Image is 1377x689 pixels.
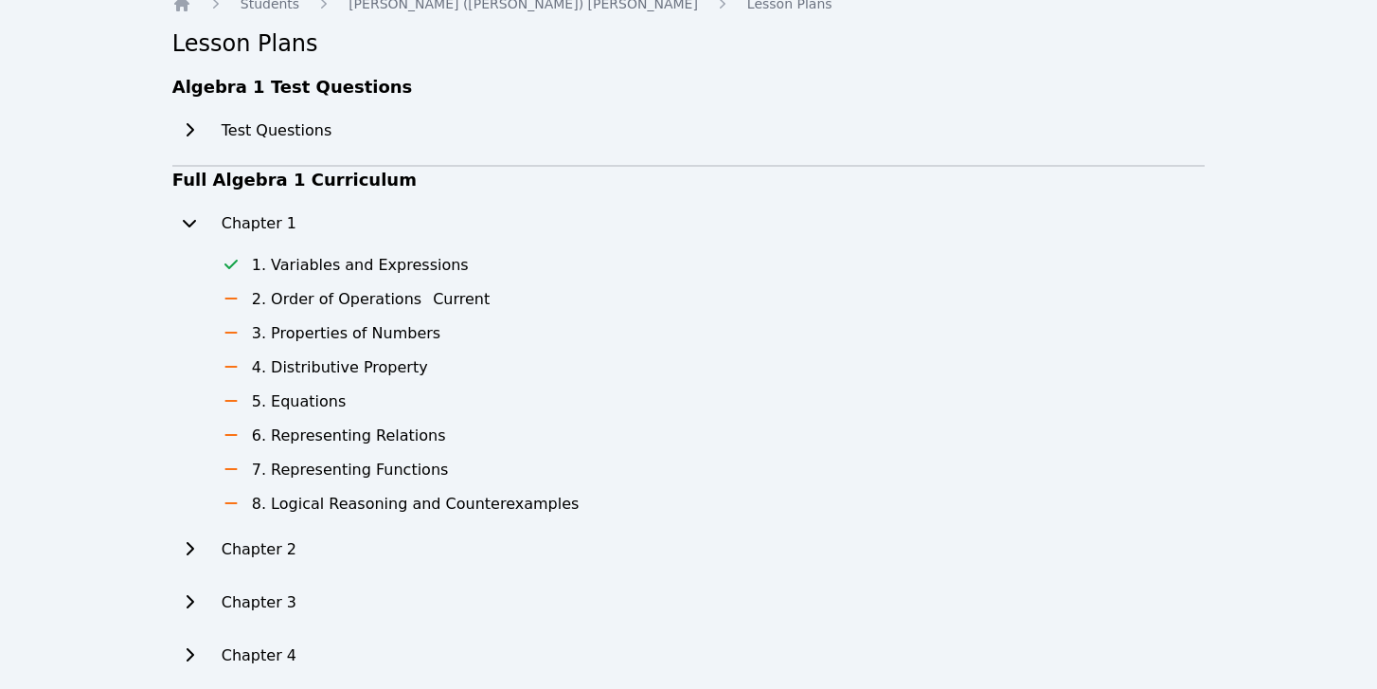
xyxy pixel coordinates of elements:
[172,167,1206,193] h3: Full Algebra 1 Curriculum
[252,322,440,345] h3: 3. Properties of Numbers
[222,212,296,235] h2: Chapter 1
[172,74,1206,100] h3: Algebra 1 Test Questions
[433,288,490,311] button: Current
[252,356,428,379] h3: 4. Distributive Property
[252,459,449,481] h3: 7. Representing Functions
[252,254,469,277] h3: 1. Variables and Expressions
[222,538,296,561] h2: Chapter 2
[172,28,1206,59] h2: Lesson Plans
[252,425,446,447] h3: 6. Representing Relations
[252,288,421,311] h3: 2. Order of Operations
[222,119,332,142] h2: Test Questions
[252,493,580,516] h3: 8. Logical Reasoning and Counterexamples
[222,591,296,614] h2: Chapter 3
[252,390,347,413] h3: 5. Equations
[222,644,296,667] h2: Chapter 4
